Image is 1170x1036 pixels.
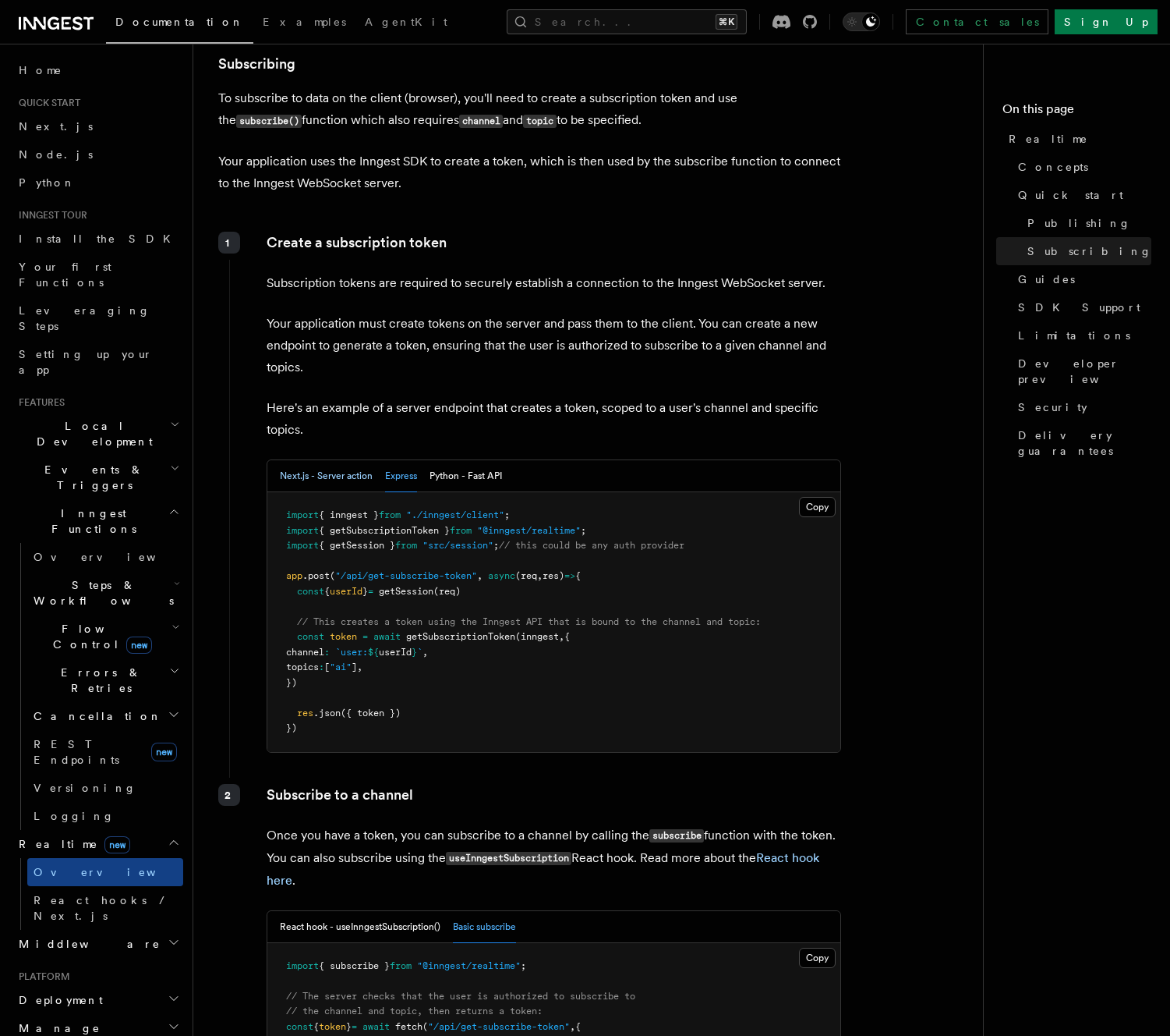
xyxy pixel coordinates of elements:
[1018,271,1075,287] span: Guides
[1018,187,1123,203] span: Quick start
[12,506,168,537] span: Inngest Functions
[406,631,515,642] span: getSubscriptionToken
[319,525,450,536] span: { getSubscriptionToken }
[1018,428,1151,459] span: Delivery guarantees
[267,825,841,892] p: Once you have a token, you can subscribe to a channel by calling the function with the token. You...
[19,62,62,78] span: Home
[27,702,183,730] button: Cancellation
[799,497,836,517] button: Copy
[218,151,842,194] p: Your application uses the Inngest SDK to create a token, which is then used by the subscribe func...
[368,586,373,597] span: =
[12,56,183,84] a: Home
[564,570,575,581] span: =>
[324,586,330,597] span: {
[267,850,819,888] a: React hook here
[319,540,395,551] span: { getSession }
[313,708,341,718] span: .json
[1012,181,1151,209] a: Quick start
[27,886,183,930] a: React hooks / Next.js
[395,1021,422,1032] span: fetch
[297,708,313,718] span: res
[12,543,183,830] div: Inngest Functions
[412,647,417,658] span: }
[379,586,433,597] span: getSession
[27,577,174,608] span: Steps & Workflows
[19,176,76,189] span: Python
[126,637,152,654] span: new
[286,722,297,733] span: })
[218,53,295,75] a: Subscribing
[34,810,115,822] span: Logging
[1012,293,1151,321] a: SDK Support
[12,462,170,493] span: Events & Triggers
[368,647,379,658] span: ${
[12,340,183,384] a: Setting up your app
[1012,153,1151,181] a: Concepts
[362,1021,390,1032] span: await
[27,665,169,696] span: Errors & Retries
[575,570,581,581] span: {
[253,5,355,42] a: Examples
[1021,209,1151,237] a: Publishing
[335,647,368,658] span: `user:
[286,647,324,658] span: channel
[27,858,183,886] a: Overview
[559,631,564,642] span: ,
[417,647,422,658] span: `
[422,1021,428,1032] span: (
[267,397,841,441] p: Here's an example of a server endpoint that creates a token, scoped to a user's channel and speci...
[417,960,521,971] span: "@inngest/realtime"
[1009,131,1088,147] span: Realtime
[379,647,412,658] span: userId
[12,296,183,340] a: Leveraging Steps
[324,662,330,672] span: [
[422,647,428,658] span: ,
[352,1021,357,1032] span: =
[1012,265,1151,293] a: Guides
[12,225,183,253] a: Install the SDK
[365,16,447,28] span: AgentKit
[19,261,111,289] span: Your first Functions
[286,525,319,536] span: import
[1012,349,1151,393] a: Developer preview
[716,14,737,30] kbd: ⌘K
[799,948,836,968] button: Copy
[12,97,80,109] span: Quick start
[297,586,324,597] span: const
[12,169,183,197] a: Python
[357,662,362,672] span: ,
[286,991,635,1002] span: // The server checks that the user is authorized to subscribe to
[12,830,183,858] button: Realtimenew
[373,631,401,642] span: await
[218,87,842,132] p: To subscribe to data on the client (browser), you'll need to create a subscription token and use ...
[12,253,183,296] a: Your first Functions
[106,5,253,44] a: Documentation
[12,936,161,952] span: Middleware
[395,540,417,551] span: from
[319,509,379,520] span: { inngest }
[1018,159,1088,175] span: Concepts
[493,540,499,551] span: ;
[324,647,330,658] span: :
[19,232,180,245] span: Install the SDK
[218,232,240,254] div: 1
[27,658,183,702] button: Errors & Retries
[27,621,171,652] span: Flow Control
[27,708,162,724] span: Cancellation
[1021,237,1151,265] a: Subscribing
[1002,125,1151,153] a: Realtime
[286,1006,543,1016] span: // the channel and topic, then returns a token:
[330,662,352,672] span: "ai"
[330,631,357,642] span: token
[515,570,537,581] span: (req
[1018,399,1087,415] span: Security
[537,570,543,581] span: ,
[450,525,472,536] span: from
[297,616,761,627] span: // This creates a token using the Inngest API that is bound to the channel and topic:
[27,543,183,571] a: Overview
[286,540,319,551] span: import
[218,784,240,806] div: 2
[1018,356,1151,387] span: Developer preview
[12,1020,101,1036] span: Manage
[422,540,493,551] span: "src/session"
